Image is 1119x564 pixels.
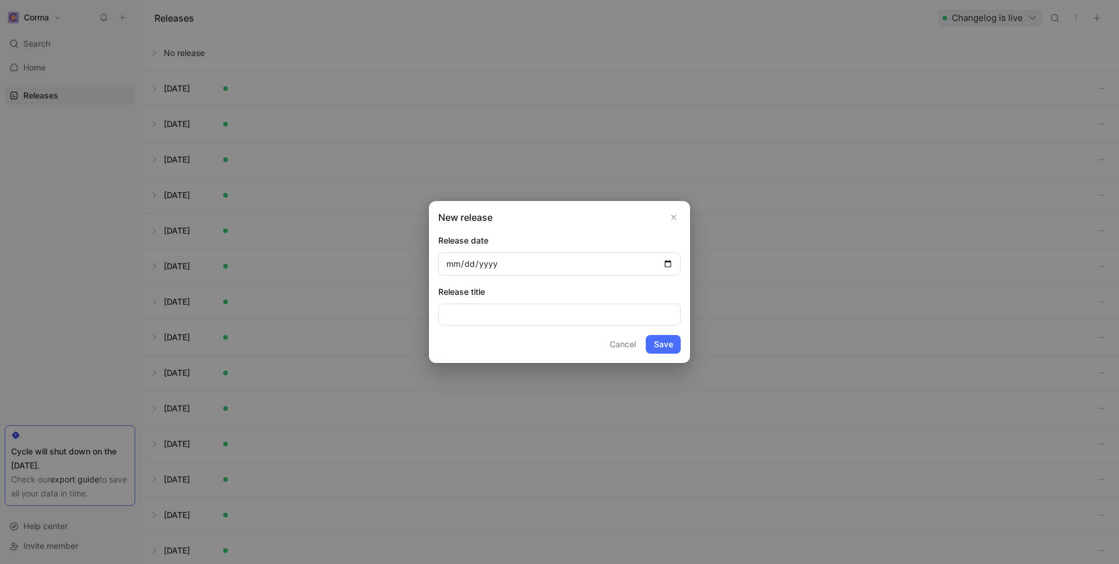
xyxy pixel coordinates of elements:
h2: New release [438,210,681,224]
button: Close [667,210,681,224]
button: Cancel [604,335,641,354]
div: Release title [438,285,681,299]
div: Release date [438,234,681,248]
button: Save [646,335,681,354]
